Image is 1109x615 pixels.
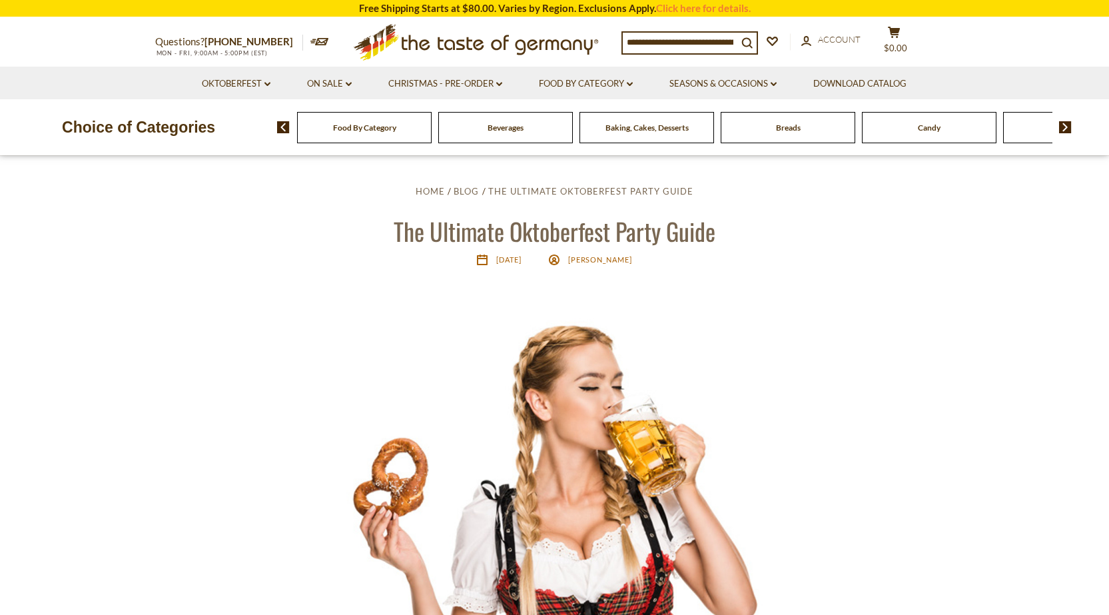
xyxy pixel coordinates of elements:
a: Oktoberfest [202,77,270,91]
a: Seasons & Occasions [669,77,777,91]
a: Food By Category [539,77,633,91]
p: Questions? [155,33,303,51]
time: [DATE] [496,255,522,264]
span: Account [818,34,861,45]
span: $0.00 [884,43,907,53]
a: Food By Category [333,123,396,133]
a: Baking, Cakes, Desserts [605,123,689,133]
h1: The Ultimate Oktoberfest Party Guide [41,216,1068,246]
button: $0.00 [875,26,915,59]
a: [PHONE_NUMBER] [204,35,293,47]
a: The Ultimate Oktoberfest Party Guide [488,186,693,197]
a: Blog [454,186,479,197]
a: Home [416,186,445,197]
img: next arrow [1059,121,1072,133]
a: Beverages [488,123,524,133]
a: Breads [776,123,801,133]
a: Christmas - PRE-ORDER [388,77,502,91]
a: Candy [918,123,940,133]
a: On Sale [307,77,352,91]
a: Download Catalog [813,77,907,91]
img: previous arrow [277,121,290,133]
span: MON - FRI, 9:00AM - 5:00PM (EST) [155,49,268,57]
a: Click here for details. [656,2,751,14]
a: Account [801,33,861,47]
span: [PERSON_NAME] [568,255,633,264]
